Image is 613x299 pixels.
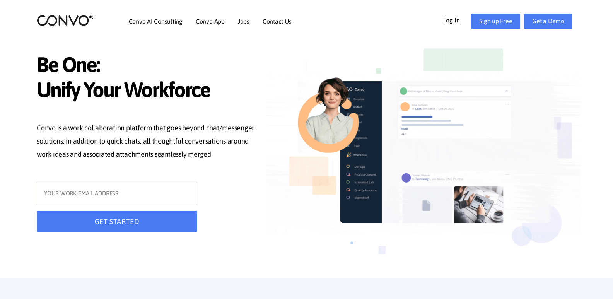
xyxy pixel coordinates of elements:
[471,14,520,29] a: Sign up Free
[196,18,225,24] a: Convo App
[37,121,255,162] p: Convo is a work collaboration platform that goes beyond chat/messenger solutions; in addition to ...
[238,18,249,24] a: Jobs
[37,52,255,79] span: Be One:
[443,14,471,26] a: Log In
[266,35,581,278] img: image_not_found
[129,18,183,24] a: Convo AI Consulting
[37,182,197,205] input: YOUR WORK EMAIL ADDRESS
[37,14,94,26] img: logo_2.png
[263,18,292,24] a: Contact Us
[524,14,572,29] a: Get a Demo
[37,77,255,104] span: Unify Your Workforce
[37,211,197,232] button: GET STARTED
